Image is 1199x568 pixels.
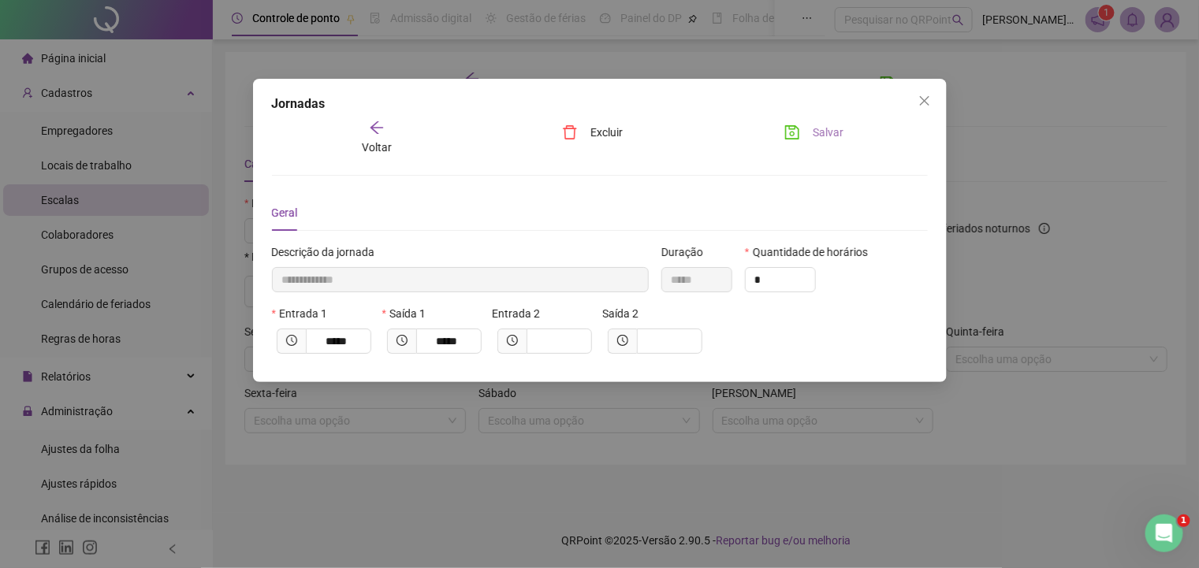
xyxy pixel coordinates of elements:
[362,141,392,154] span: Voltar
[918,95,931,107] span: close
[397,335,408,346] span: clock-circle
[813,124,843,141] span: Salvar
[590,124,623,141] span: Excluir
[661,243,713,261] label: Duração
[784,124,800,140] span: save
[272,305,337,322] label: Entrada 1
[382,305,436,322] label: Saída 1
[1178,514,1190,527] span: 1
[562,124,578,140] span: delete
[507,335,518,346] span: clock-circle
[493,305,551,322] label: Entrada 2
[272,204,298,221] div: Geral
[286,335,297,346] span: clock-circle
[912,88,937,113] button: Close
[272,95,928,113] div: Jornadas
[369,120,385,136] span: arrow-left
[617,335,628,346] span: clock-circle
[773,120,855,145] button: Salvar
[272,243,375,261] span: Descrição da jornada
[745,243,877,261] label: Quantidade de horários
[603,305,650,322] label: Saída 2
[1145,514,1183,552] iframe: Intercom live chat
[550,120,635,145] button: Excluir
